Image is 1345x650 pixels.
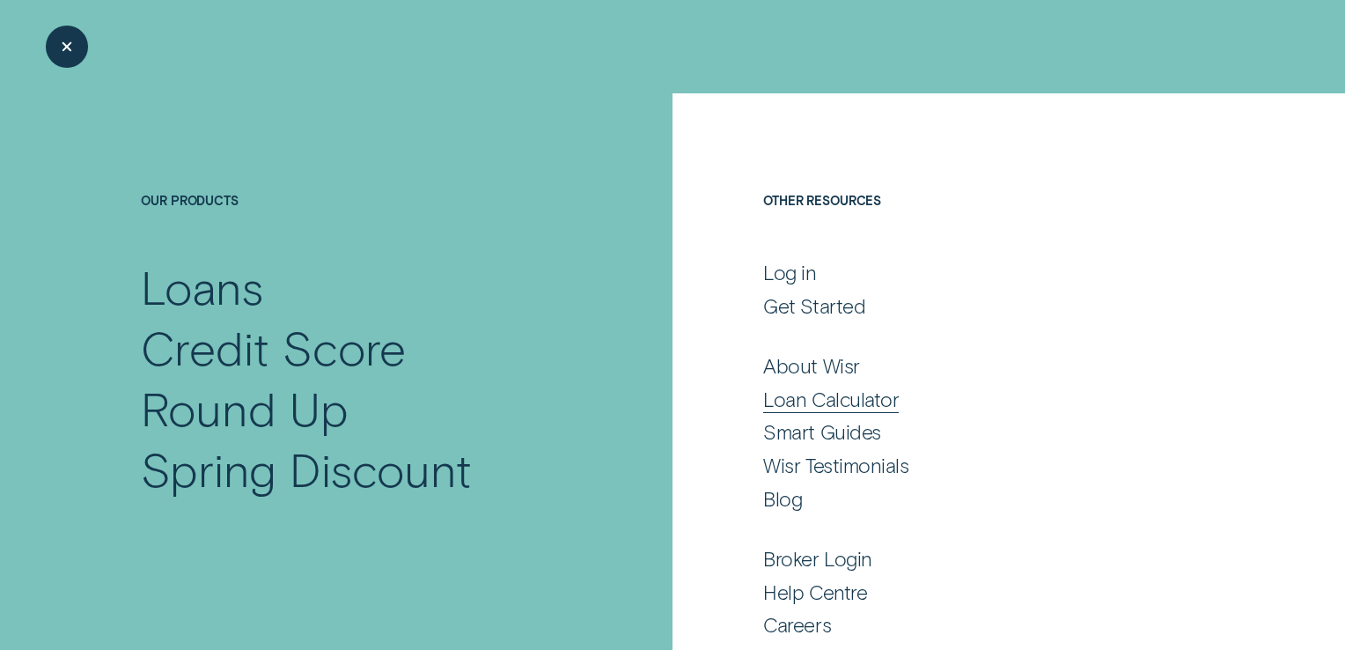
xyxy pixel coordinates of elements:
[763,419,880,445] div: Smart Guides
[141,256,575,317] a: Loans
[763,546,871,572] div: Broker Login
[763,580,867,605] div: Help Centre
[763,260,1202,285] a: Log in
[763,353,859,379] div: About Wisr
[46,26,88,68] button: Close Menu
[763,580,1202,605] a: Help Centre
[141,439,472,499] div: Spring Discount
[763,353,1202,379] a: About Wisr
[763,612,831,638] div: Careers
[141,317,406,378] div: Credit Score
[763,293,865,319] div: Get Started
[763,453,908,478] div: Wisr Testimonials
[763,387,899,412] div: Loan Calculator
[763,486,1202,512] a: Blog
[141,378,575,439] a: Round Up
[763,546,1202,572] a: Broker Login
[763,260,816,285] div: Log in
[763,612,1202,638] a: Careers
[141,317,575,378] a: Credit Score
[141,439,575,499] a: Spring Discount
[763,193,1202,256] h4: Other Resources
[141,256,263,317] div: Loans
[141,378,348,439] div: Round Up
[141,193,575,256] h4: Our Products
[763,419,1202,445] a: Smart Guides
[763,293,1202,319] a: Get Started
[763,453,1202,478] a: Wisr Testimonials
[763,387,1202,412] a: Loan Calculator
[763,486,802,512] div: Blog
